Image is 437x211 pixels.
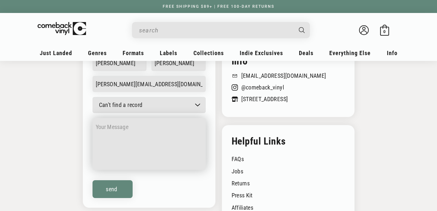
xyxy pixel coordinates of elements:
[387,50,398,56] span: Info
[232,189,345,201] a: Press Kit
[160,50,177,56] span: Labels
[232,84,345,91] a: @comeback_vinyl
[383,29,386,34] span: 0
[88,50,107,56] span: Genres
[40,50,72,56] span: Just Landed
[139,24,292,37] input: When autocomplete results are available use up and down arrows to review and enter to select
[156,4,281,9] a: FREE SHIPPING $89+ | FREE 100-DAY RETURNS
[151,55,206,71] input: Last name
[232,177,345,189] a: Returns
[93,76,206,92] input: Email
[123,50,144,56] span: Formats
[232,165,345,177] a: Jobs
[329,50,371,56] span: Everything Else
[93,55,147,71] input: First name
[193,50,224,56] span: Collections
[232,135,345,147] h4: Helpful Links
[232,152,345,164] a: FAQs
[240,50,283,56] span: Indie Exclusives
[299,50,313,56] span: Deals
[132,22,310,38] div: Search
[232,72,345,79] a: [EMAIL_ADDRESS][DOMAIN_NAME]
[93,180,133,198] button: Send
[293,22,311,38] button: Search
[232,96,345,102] a: [STREET_ADDRESS]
